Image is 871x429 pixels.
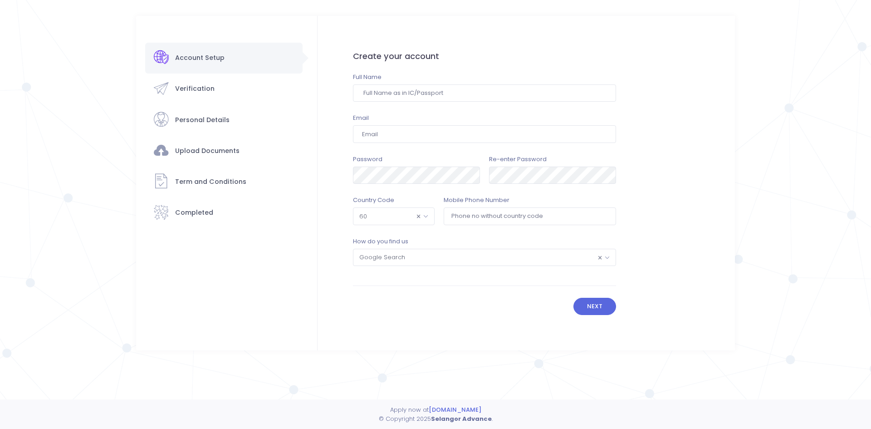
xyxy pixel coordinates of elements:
[416,210,421,222] span: Remove all items
[431,414,492,423] strong: Selangor Advance
[353,249,616,266] span: Google Search
[353,208,434,224] span: 60
[444,196,509,205] label: Mobile Phone Number
[353,249,616,266] span: Google Search
[353,125,616,143] input: Email
[353,155,382,164] label: Password
[353,50,616,62] div: Create your account
[429,405,481,414] a: [DOMAIN_NAME]
[597,251,602,264] span: Remove all items
[353,73,382,82] label: Full Name
[353,84,616,102] input: Full Name as in IC/Passport
[444,207,616,225] input: Phone no without country code
[353,113,369,123] label: Email
[489,155,547,164] label: Re-enter Password
[353,207,435,225] span: 60
[573,298,617,315] button: Next
[353,237,408,246] label: How do you find us
[353,196,394,205] label: Country Code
